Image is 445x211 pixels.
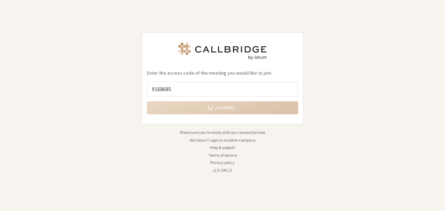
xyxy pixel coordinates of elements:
[142,137,303,143] li: Not Iotum?
[147,101,298,114] button: Loading...
[180,130,265,135] a: Make sure you're ready with our connection test
[142,167,303,173] li: v2.6.349.21
[428,193,440,206] iframe: Chat
[147,82,298,96] input: Enter access code
[210,160,235,165] a: Privacy policy
[216,104,237,111] span: Loading...
[210,145,235,150] a: Help & support
[177,43,268,60] img: Iotum
[209,137,256,143] button: Login to another company
[147,69,298,77] p: Enter the access code of the meeting you would like to join.
[209,152,237,158] a: Terms of service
